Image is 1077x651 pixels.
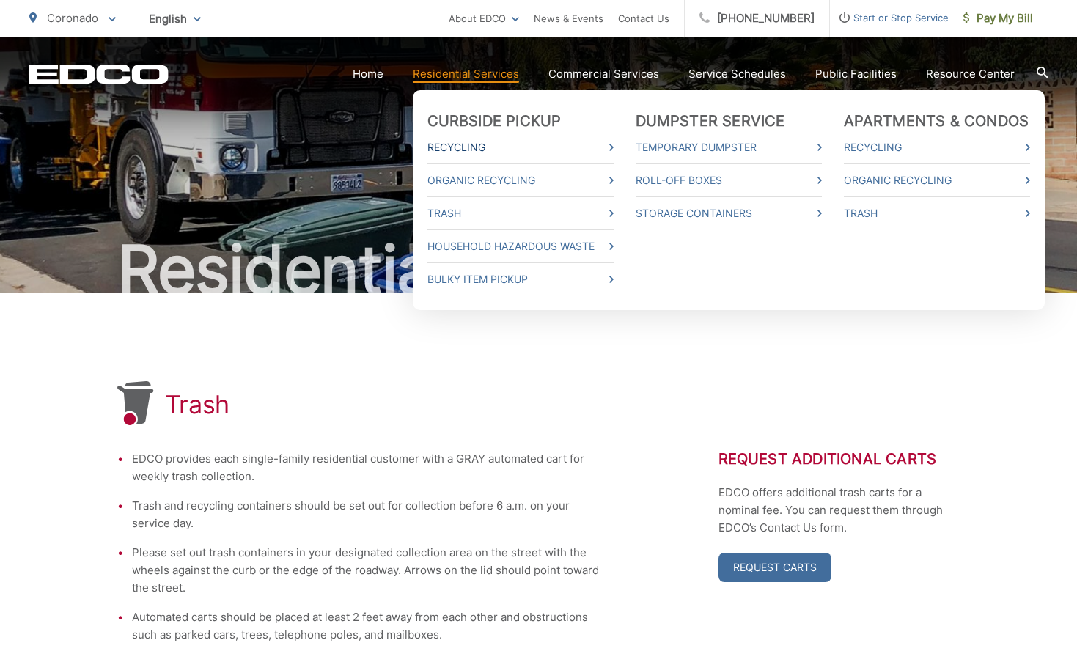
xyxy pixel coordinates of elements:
a: Service Schedules [688,65,786,83]
p: EDCO offers additional trash carts for a nominal fee. You can request them through EDCO’s Contact... [718,484,960,537]
a: Contact Us [618,10,669,27]
h2: Request Additional Carts [718,450,960,468]
a: Dumpster Service [636,112,785,130]
li: Please set out trash containers in your designated collection area on the street with the wheels ... [132,544,601,597]
a: About EDCO [449,10,519,27]
a: Commercial Services [548,65,659,83]
a: News & Events [534,10,603,27]
span: Coronado [47,11,98,25]
a: Storage Containers [636,205,822,222]
li: EDCO provides each single-family residential customer with a GRAY automated cart for weekly trash... [132,450,601,485]
a: Roll-Off Boxes [636,172,822,189]
a: Organic Recycling [844,172,1030,189]
a: Request Carts [718,553,831,582]
a: Trash [427,205,614,222]
span: English [138,6,212,32]
a: Organic Recycling [427,172,614,189]
a: Public Facilities [815,65,897,83]
a: Temporary Dumpster [636,139,822,156]
a: Home [353,65,383,83]
h1: Trash [165,390,230,419]
a: Household Hazardous Waste [427,238,614,255]
span: Pay My Bill [963,10,1033,27]
a: Trash [844,205,1030,222]
h2: Residential Services [29,233,1048,306]
a: Residential Services [413,65,519,83]
li: Trash and recycling containers should be set out for collection before 6 a.m. on your service day. [132,497,601,532]
a: Recycling [427,139,614,156]
a: Recycling [844,139,1030,156]
a: Bulky Item Pickup [427,271,614,288]
a: Resource Center [926,65,1015,83]
a: Curbside Pickup [427,112,562,130]
a: EDCD logo. Return to the homepage. [29,64,169,84]
li: Automated carts should be placed at least 2 feet away from each other and obstructions such as pa... [132,608,601,644]
a: Apartments & Condos [844,112,1029,130]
